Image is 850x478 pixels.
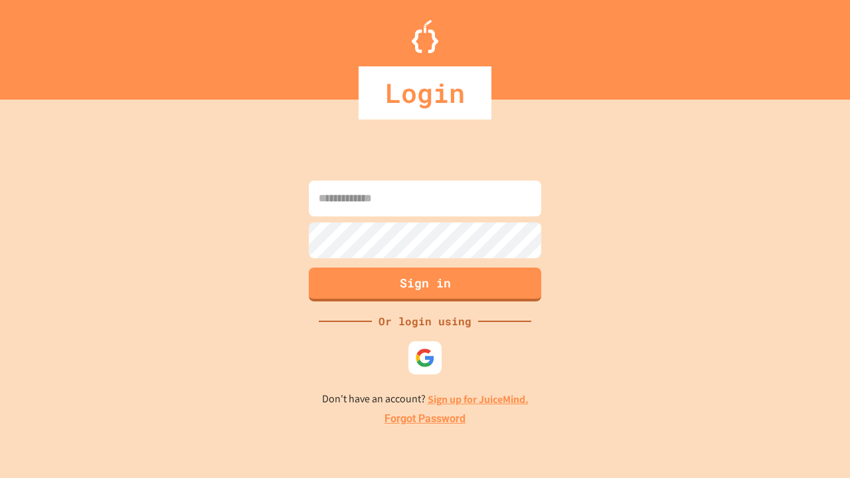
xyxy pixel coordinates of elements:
[309,268,541,301] button: Sign in
[384,411,466,427] a: Forgot Password
[740,367,837,424] iframe: chat widget
[372,313,478,329] div: Or login using
[428,392,529,406] a: Sign up for JuiceMind.
[322,391,529,408] p: Don't have an account?
[359,66,491,119] div: Login
[412,20,438,53] img: Logo.svg
[794,425,837,465] iframe: chat widget
[415,348,435,368] img: google-icon.svg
